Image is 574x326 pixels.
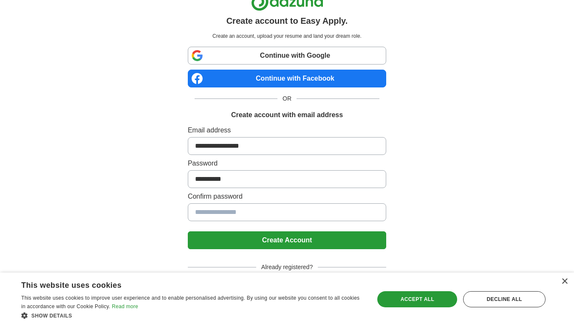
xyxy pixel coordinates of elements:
[188,231,386,249] button: Create Account
[189,32,385,40] p: Create an account, upload your resume and land your dream role.
[21,295,359,309] span: This website uses cookies to improve user experience and to enable personalised advertising. By u...
[377,291,457,307] div: Accept all
[188,70,386,87] a: Continue with Facebook
[21,278,343,290] div: This website uses cookies
[188,125,386,135] label: Email address
[31,313,72,319] span: Show details
[226,14,348,27] h1: Create account to Easy Apply.
[463,291,546,307] div: Decline all
[188,158,386,169] label: Password
[21,311,364,320] div: Show details
[277,94,297,103] span: OR
[112,304,138,309] a: Read more, opens a new window
[231,110,343,120] h1: Create account with email address
[188,191,386,202] label: Confirm password
[188,47,386,65] a: Continue with Google
[256,263,318,272] span: Already registered?
[561,278,568,285] div: Close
